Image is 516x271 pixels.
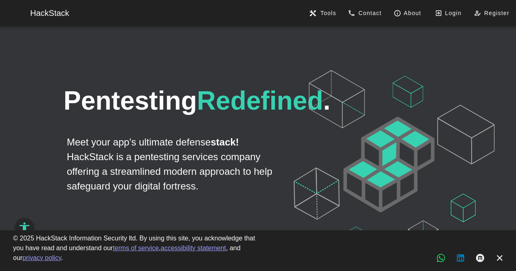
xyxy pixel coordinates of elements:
span: Contact [350,9,381,17]
div: © 2025 HackStack Information Security ltd. By using this site, you acknowledge that you have read... [13,234,257,263]
span: Register [476,9,509,17]
a: Medium articles, new tab [470,248,490,268]
a: privacy policy [22,254,61,261]
a: accessibility statement [161,245,226,251]
button: Accessibility Options [15,218,34,238]
a: terms of service [113,245,159,251]
span: Hack [30,9,49,18]
h2: Meet your app's ultimate defense [67,135,284,208]
span: Redefined [197,86,323,115]
div: Stack [30,7,167,19]
span: Login [437,9,462,17]
strong: stack! [210,137,239,148]
span: About [396,9,421,17]
a: LinkedIn button, new tab [451,248,470,268]
a: WhatsApp chat, new tab [431,248,451,268]
div: HackStack is a pentesting services company offering a streamlined modern approach to help safegua... [67,150,284,194]
span: Tools [320,10,336,16]
h1: Pentesting . [64,81,283,120]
